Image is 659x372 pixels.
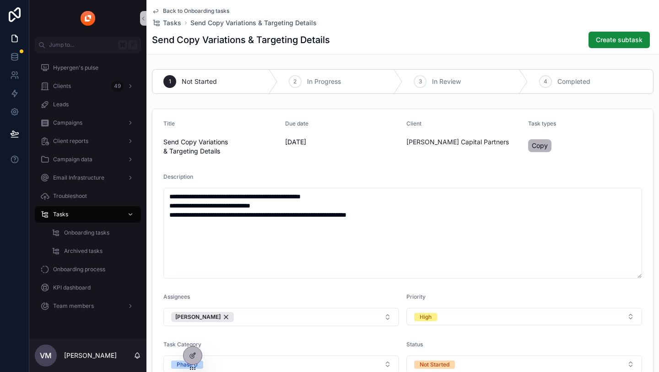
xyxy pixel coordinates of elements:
span: Title [163,120,175,127]
span: [PERSON_NAME] [175,313,221,321]
a: Archived tasks [46,243,141,259]
span: Clients [53,82,71,90]
a: Onboarding tasks [46,224,141,241]
span: Assignees [163,293,190,300]
a: Clients49 [35,78,141,94]
a: Back to Onboarding tasks [152,7,229,15]
span: Priority [406,293,426,300]
span: Description [163,173,193,180]
button: Unselect 20 [171,312,234,322]
a: Team members [35,298,141,314]
span: Client reports [53,137,88,145]
span: Back to Onboarding tasks [163,7,229,15]
span: Not Started [182,77,217,86]
span: Due date [285,120,308,127]
button: Create subtask [589,32,650,48]
span: Campaign data [53,156,92,163]
span: Status [406,341,423,348]
span: Onboarding process [53,266,105,273]
span: Campaigns [53,119,82,126]
a: Hypergen's pulse [35,60,141,76]
span: VM [40,350,52,361]
span: Onboarding tasks [64,229,109,236]
span: Email Infrastructure [53,174,104,181]
span: Create subtask [596,35,643,44]
p: [PERSON_NAME] [64,351,117,360]
span: In Review [432,77,461,86]
button: Unselect PHASE_0 [171,360,203,369]
a: Onboarding process [35,261,141,278]
a: Email Infrastructure [35,170,141,186]
span: 1 [169,78,171,85]
button: Jump to...K [35,37,141,53]
span: In Progress [307,77,341,86]
h1: Send Copy Variations & Targeting Details [152,33,330,46]
a: Campaign data [35,151,141,168]
a: [PERSON_NAME] Capital Partners [406,137,509,147]
span: [DATE] [285,137,400,147]
span: 3 [419,78,422,85]
span: K [129,41,136,49]
span: 2 [293,78,297,85]
span: KPI dashboard [53,284,91,291]
img: App logo [81,11,95,26]
div: Not Started [420,361,449,369]
button: Select Button [163,308,399,326]
span: Team members [53,302,94,310]
span: Leads [53,101,69,108]
span: Hypergen's pulse [53,64,98,71]
span: Client [406,120,421,127]
a: Troubleshoot [35,188,141,204]
div: scrollable content [29,53,146,326]
div: 49 [111,81,124,92]
span: Troubleshoot [53,192,87,200]
a: Send Copy Variations & Targeting Details [190,18,317,27]
span: Send Copy Variations & Targeting Details [163,137,278,156]
a: Tasks [35,206,141,223]
span: Archived tasks [64,247,103,255]
span: Completed [557,77,590,86]
a: Campaigns [35,115,141,131]
a: Leads [35,96,141,113]
button: Select Button [406,308,642,325]
span: Tasks [163,18,181,27]
div: Phase 0 [177,361,198,369]
span: Jump to... [49,41,114,49]
span: Tasks [53,211,68,218]
a: KPI dashboard [35,279,141,296]
span: 4 [544,78,547,85]
a: Tasks [152,18,181,27]
span: Copy [532,141,548,150]
div: High [420,313,432,321]
a: Client reports [35,133,141,149]
span: Task types [528,120,556,127]
span: Task Category [163,341,201,348]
